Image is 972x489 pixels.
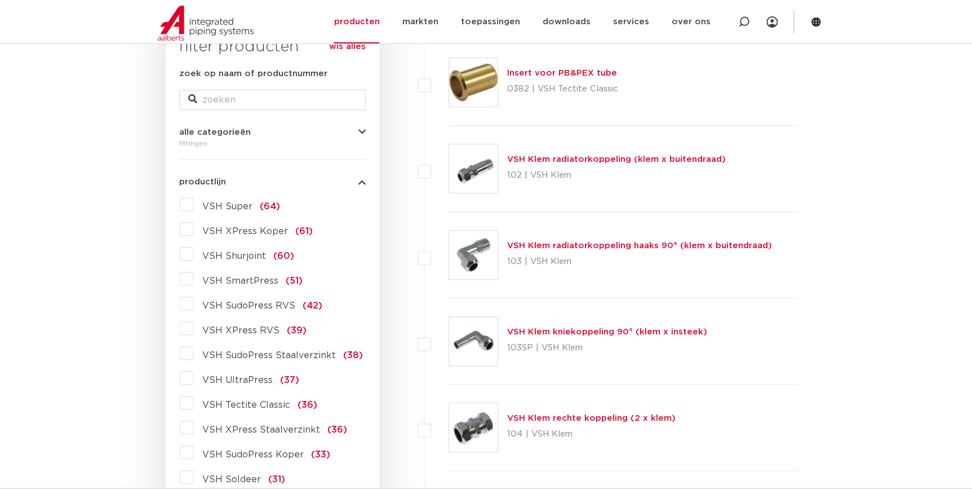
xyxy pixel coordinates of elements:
[449,144,498,193] img: Thumbnail for VSH Klem radiatorkoppeling (klem x buitendraad)
[202,252,266,261] span: VSH Shurjoint
[202,425,320,434] span: VSH XPress Staalverzinkt
[179,128,251,136] span: alle categorieën
[202,227,288,236] span: VSH XPress Koper
[507,425,676,443] p: 104 | VSH Klem
[179,178,226,186] span: productlijn
[507,339,707,357] p: 103SP | VSH Klem
[202,276,278,285] span: VSH SmartPress
[287,326,307,335] span: (39)
[268,475,285,484] span: (31)
[507,80,618,98] p: 0382 | VSH Tectite Classic
[202,301,295,310] span: VSH SudoPress RVS
[202,376,273,385] span: VSH UltraPress
[179,136,366,150] div: fittingen
[507,166,726,184] p: 102 | VSH Klem
[202,326,279,335] span: VSH XPress RVS
[507,328,707,336] a: VSH Klem kniekoppeling 90° (klem x insteek)
[449,231,498,279] img: Thumbnail for VSH Klem radiatorkoppeling haaks 90° (klem x buitendraad)
[273,252,294,261] span: (60)
[449,403,498,452] img: Thumbnail for VSH Klem rechte koppeling (2 x klem)
[179,128,366,136] button: alle categorieën
[202,450,304,459] span: VSH SudoPress Koper
[202,351,336,360] span: VSH SudoPress Staalverzinkt
[507,253,772,271] p: 103 | VSH Klem
[179,36,366,58] h3: filter producten
[343,351,363,360] span: (38)
[311,450,330,459] span: (33)
[449,317,498,365] img: Thumbnail for VSH Klem kniekoppeling 90° (klem x insteek)
[507,155,726,164] a: VSH Klem radiatorkoppeling (klem x buitendraad)
[179,90,366,110] input: zoeken
[329,40,366,54] a: wis alles
[507,414,676,422] a: VSH Klem rechte koppeling (2 x klem)
[327,425,347,434] span: (36)
[303,301,322,310] span: (42)
[260,202,280,211] span: (64)
[202,475,261,484] span: VSH Soldeer
[202,400,290,409] span: VSH Tectite Classic
[507,69,617,77] a: Insert voor PB&PEX tube
[179,67,327,81] label: zoek op naam of productnummer
[449,58,498,107] img: Thumbnail for Insert voor PB&PEX tube
[295,227,313,236] span: (61)
[507,241,772,250] a: VSH Klem radiatorkoppeling haaks 90° (klem x buitendraad)
[202,202,252,211] span: VSH Super
[298,400,317,409] span: (36)
[179,178,366,186] button: productlijn
[280,376,299,385] span: (37)
[286,276,303,285] span: (51)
